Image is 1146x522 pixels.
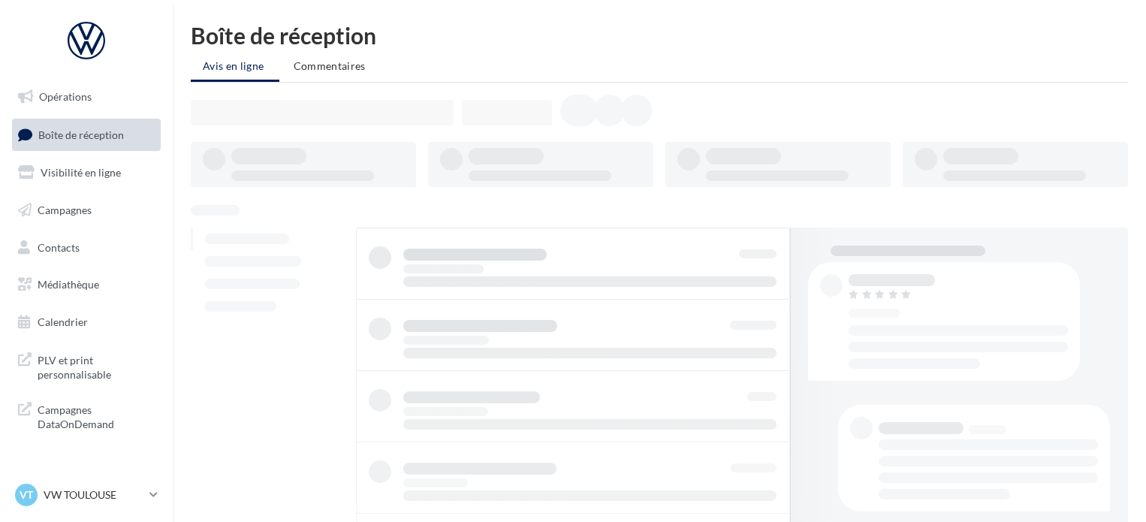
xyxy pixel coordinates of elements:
a: Visibilité en ligne [9,157,164,189]
a: Boîte de réception [9,119,164,151]
span: PLV et print personnalisable [38,350,155,382]
span: Commentaires [294,59,366,72]
span: VT [20,487,33,502]
a: VT VW TOULOUSE [12,481,161,509]
a: Contacts [9,232,164,264]
span: Contacts [38,240,80,253]
span: Visibilité en ligne [41,166,121,179]
a: Campagnes DataOnDemand [9,394,164,438]
a: Médiathèque [9,269,164,300]
span: Calendrier [38,315,88,328]
div: Boîte de réception [191,24,1128,47]
span: Campagnes DataOnDemand [38,400,155,432]
a: Campagnes [9,195,164,226]
span: Boîte de réception [38,128,124,140]
a: Opérations [9,81,164,113]
span: Campagnes [38,204,92,216]
p: VW TOULOUSE [44,487,143,502]
a: PLV et print personnalisable [9,344,164,388]
a: Calendrier [9,306,164,338]
span: Opérations [39,90,92,103]
span: Médiathèque [38,278,99,291]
